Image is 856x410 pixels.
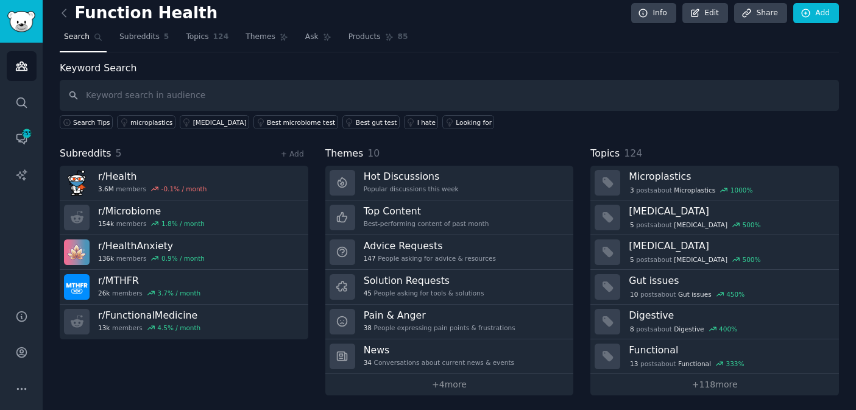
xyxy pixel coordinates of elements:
[213,32,229,43] span: 124
[246,32,275,43] span: Themes
[629,289,746,300] div: post s about
[678,290,712,299] span: Gut issues
[157,289,200,297] div: 3.7 % / month
[629,323,738,334] div: post s about
[629,205,830,217] h3: [MEDICAL_DATA]
[60,62,136,74] label: Keyword Search
[98,274,200,287] h3: r/ MTHFR
[342,115,400,129] a: Best gut test
[364,254,376,263] span: 147
[281,150,304,158] a: + Add
[624,147,642,159] span: 124
[590,235,839,270] a: [MEDICAL_DATA]5postsabout[MEDICAL_DATA]500%
[98,219,205,228] div: members
[64,239,90,265] img: HealthAnxiety
[60,27,107,52] a: Search
[678,359,711,368] span: Functional
[98,170,207,183] h3: r/ Health
[7,11,35,32] img: GummySearch logo
[456,118,492,127] div: Looking for
[364,358,514,367] div: Conversations about current news & events
[364,323,372,332] span: 38
[325,305,574,339] a: Pain & Anger38People expressing pain points & frustrations
[742,255,760,264] div: 500 %
[305,32,319,43] span: Ask
[590,339,839,374] a: Functional13postsaboutFunctional333%
[630,186,634,194] span: 3
[630,255,634,264] span: 5
[301,27,336,52] a: Ask
[629,309,830,322] h3: Digestive
[241,27,292,52] a: Themes
[98,254,114,263] span: 136k
[682,3,728,24] a: Edit
[325,270,574,305] a: Solution Requests45People asking for tools & solutions
[674,325,704,333] span: Digestive
[60,80,839,111] input: Keyword search in audience
[630,290,638,299] span: 10
[719,325,737,333] div: 400 %
[629,344,830,356] h3: Functional
[98,323,200,332] div: members
[590,146,620,161] span: Topics
[180,115,249,129] a: [MEDICAL_DATA]
[182,27,233,52] a: Topics124
[157,323,200,332] div: 4.5 % / month
[325,146,364,161] span: Themes
[64,170,90,196] img: Health
[7,124,37,154] a: 255
[60,235,308,270] a: r/HealthAnxiety136kmembers0.9% / month
[364,239,496,252] h3: Advice Requests
[193,118,247,127] div: [MEDICAL_DATA]
[344,27,412,52] a: Products85
[404,115,439,129] a: I hate
[742,221,760,229] div: 500 %
[98,205,205,217] h3: r/ Microbiome
[674,221,727,229] span: [MEDICAL_DATA]
[629,219,762,230] div: post s about
[325,374,574,395] a: +4more
[590,166,839,200] a: Microplastics3postsaboutMicroplastics1000%
[630,221,634,229] span: 5
[629,185,754,196] div: post s about
[590,374,839,395] a: +118more
[356,118,397,127] div: Best gut test
[364,309,515,322] h3: Pain & Anger
[267,118,335,127] div: Best microbiome test
[364,274,484,287] h3: Solution Requests
[60,166,308,200] a: r/Health3.6Mmembers-0.1% / month
[629,254,762,265] div: post s about
[734,3,787,24] a: Share
[590,200,839,235] a: [MEDICAL_DATA]5postsabout[MEDICAL_DATA]500%
[60,115,113,129] button: Search Tips
[64,32,90,43] span: Search
[117,115,175,129] a: microplastics
[325,235,574,270] a: Advice Requests147People asking for advice & resources
[364,219,489,228] div: Best-performing content of past month
[60,4,218,23] h2: Function Health
[629,239,830,252] h3: [MEDICAL_DATA]
[417,118,436,127] div: I hate
[364,289,484,297] div: People asking for tools & solutions
[631,3,676,24] a: Info
[21,129,32,138] span: 255
[98,254,205,263] div: members
[161,219,205,228] div: 1.8 % / month
[364,358,372,367] span: 34
[442,115,494,129] a: Looking for
[98,289,110,297] span: 26k
[98,289,200,297] div: members
[325,339,574,374] a: News34Conversations about current news & events
[98,185,207,193] div: members
[629,170,830,183] h3: Microplastics
[98,239,205,252] h3: r/ HealthAnxiety
[164,32,169,43] span: 5
[116,147,122,159] span: 5
[630,359,638,368] span: 13
[364,205,489,217] h3: Top Content
[253,115,338,129] a: Best microbiome test
[60,146,111,161] span: Subreddits
[367,147,380,159] span: 10
[364,254,496,263] div: People asking for advice & resources
[325,166,574,200] a: Hot DiscussionsPopular discussions this week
